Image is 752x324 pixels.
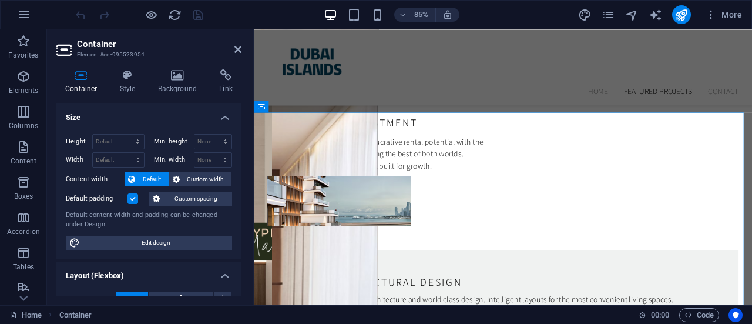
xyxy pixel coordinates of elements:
[66,236,232,250] button: Edit design
[139,172,165,186] span: Default
[11,156,36,166] p: Content
[625,8,639,22] i: Navigator
[13,262,34,272] p: Tables
[625,8,639,22] button: navigator
[602,8,616,22] button: pages
[705,9,742,21] span: More
[659,310,661,319] span: :
[672,5,691,24] button: publish
[684,308,714,322] span: Code
[59,308,92,322] span: Click to select. Double-click to edit
[66,138,92,145] label: Height
[442,9,453,20] i: On resize automatically adjust zoom level to fit chosen device.
[728,308,743,322] button: Usercentrics
[167,8,182,22] button: reload
[83,236,229,250] span: Edit design
[59,308,92,322] nav: breadcrumb
[116,292,148,306] button: Default
[163,192,229,206] span: Custom spacing
[56,103,241,125] h4: Size
[602,8,615,22] i: Pages (Ctrl+Alt+S)
[56,262,241,283] h4: Layout (Flexbox)
[674,8,688,22] i: Publish
[56,69,111,94] h4: Container
[154,138,194,145] label: Min. height
[66,192,127,206] label: Default padding
[154,156,194,163] label: Min. width
[125,172,169,186] button: Default
[144,8,158,22] button: Click here to leave preview mode and continue editing
[7,227,40,236] p: Accordion
[578,8,592,22] button: design
[412,8,431,22] h6: 85%
[639,308,670,322] h6: Session time
[149,192,232,206] button: Custom spacing
[679,308,719,322] button: Code
[111,69,149,94] h4: Style
[578,8,592,22] i: Design (Ctrl+Alt+Y)
[394,8,436,22] button: 85%
[651,308,669,322] span: 00 00
[9,86,39,95] p: Elements
[66,156,92,163] label: Width
[66,211,232,230] div: Default content width and padding can be changed under Design.
[8,51,38,60] p: Favorites
[123,292,141,306] span: Default
[168,8,182,22] i: Reload page
[66,172,125,186] label: Content width
[66,292,116,306] label: Alignment
[700,5,747,24] button: More
[649,8,663,22] button: text_generator
[210,69,241,94] h4: Link
[149,69,211,94] h4: Background
[77,49,218,60] h3: Element #ed-995523954
[77,39,241,49] h2: Container
[169,172,232,186] button: Custom width
[9,308,42,322] a: Click to cancel selection. Double-click to open Pages
[9,121,38,131] p: Columns
[183,172,229,186] span: Custom width
[14,192,33,201] p: Boxes
[649,8,662,22] i: AI Writer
